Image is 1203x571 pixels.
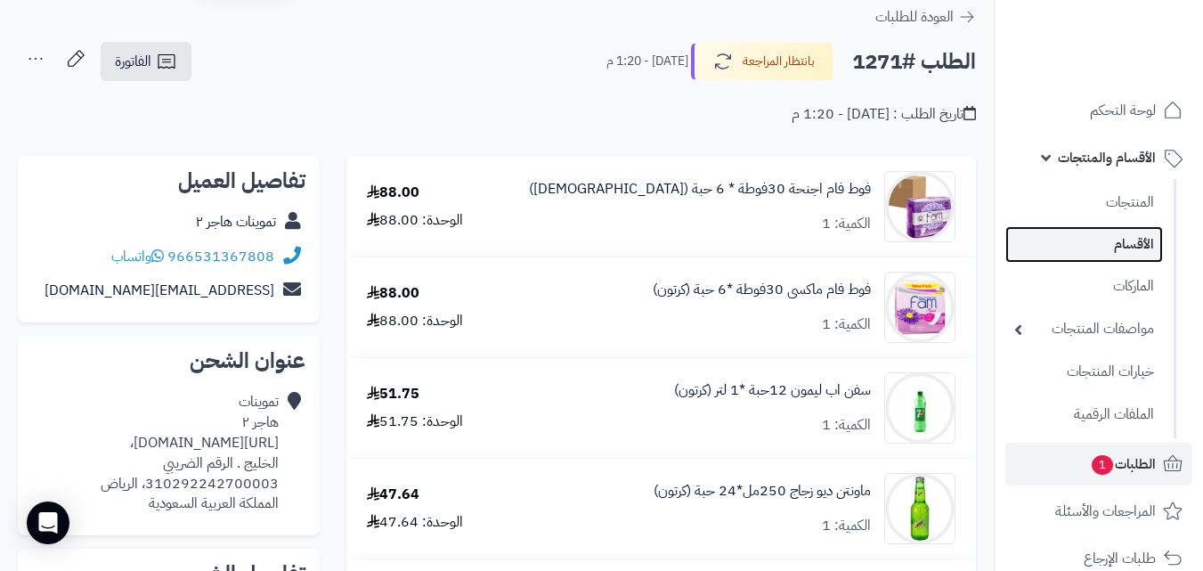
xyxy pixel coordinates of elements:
[885,372,955,444] img: 1747540828-789ab214-413e-4ccd-b32f-1699f0bc-90x90.jpg
[101,42,191,81] a: الفاتورة
[1005,89,1192,132] a: لوحة التحكم
[367,311,463,331] div: الوحدة: 88.00
[691,43,833,80] button: بانتظار المراجعة
[1090,452,1156,477] span: الطلبات
[115,51,151,72] span: الفاتورة
[1090,98,1156,123] span: لوحة التحكم
[1005,267,1163,306] a: الماركات
[1005,310,1163,348] a: مواصفات المنتجات
[822,516,871,536] div: الكمية: 1
[822,314,871,335] div: الكمية: 1
[653,280,871,300] a: فوط فام ماكسى 30فوطة *6 حبة (كرتون)
[27,502,69,544] div: Open Intercom Messenger
[167,246,274,267] a: 966531367808
[367,183,419,203] div: 88.00
[1005,396,1163,434] a: الملفات الرقمية
[852,44,976,80] h2: الطلب #1271
[32,170,305,192] h2: تفاصيل العميل
[196,211,276,232] a: تموينات هاجر ٢
[111,246,164,267] a: واتساب
[367,210,463,231] div: الوحدة: 88.00
[45,280,274,301] a: [EMAIL_ADDRESS][DOMAIN_NAME]
[1084,546,1156,571] span: طلبات الإرجاع
[1005,226,1163,263] a: الأقسام
[792,104,976,125] div: تاريخ الطلب : [DATE] - 1:20 م
[875,6,954,28] span: العودة للطلبات
[1005,490,1192,533] a: المراجعات والأسئلة
[885,272,955,343] img: 1747493016-61c49e48-7bc7-4eeb-adb8-0174fe32-90x90.jpg
[367,384,419,404] div: 51.75
[822,214,871,234] div: الكمية: 1
[674,380,871,401] a: سفن اب ليمون 12حبة *1 لتر (كرتون)
[875,6,976,28] a: العودة للطلبات
[367,485,419,505] div: 47.64
[367,412,463,432] div: الوحدة: 51.75
[885,473,955,544] img: 1747576632-61CXKZ8PxkL._AC_SL1500-90x90.jpg
[822,415,871,436] div: الكمية: 1
[367,512,463,533] div: الوحدة: 47.64
[529,179,871,200] a: فوط فام اجنحة 30فوطة * 6 حبة ([DEMOGRAPHIC_DATA])
[1082,13,1186,51] img: logo-2.png
[654,481,871,502] a: ماونتن ديو زجاج 250مل*24 حبة (كرتون)
[1055,499,1156,524] span: المراجعات والأسئلة
[1005,184,1163,222] a: المنتجات
[1005,443,1192,485] a: الطلبات1
[32,350,305,371] h2: عنوان الشحن
[1005,353,1163,391] a: خيارات المنتجات
[1092,455,1113,475] span: 1
[367,283,419,304] div: 88.00
[606,53,688,70] small: [DATE] - 1:20 م
[885,171,955,242] img: 1747492861-EPhybLiI14l4Psz3e7Z15G1MaVqxuSoN-90x90.jpg
[32,392,279,514] div: تموينات هاجر ٢ [URL][DOMAIN_NAME]، الخليج . الرقم الضريبي 310292242700003، الرياض المملكة العربية...
[1058,145,1156,170] span: الأقسام والمنتجات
